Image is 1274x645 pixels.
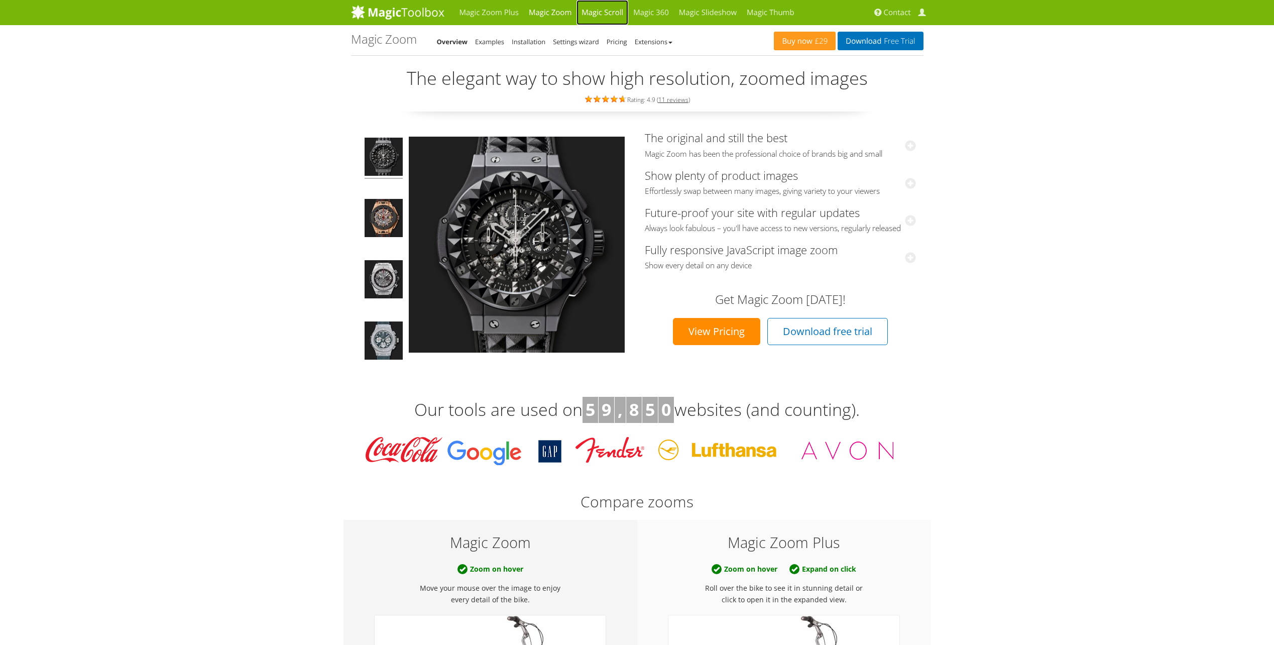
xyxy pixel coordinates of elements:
img: Magic Toolbox Customers [359,433,916,468]
a: Big Bang Jeans [364,320,404,364]
img: Big Bang Depeche Mode - Magic Zoom Demo [365,138,403,179]
a: Future-proof your site with regular updatesAlways look fabulous – you'll have access to new versi... [645,205,916,234]
b: 5 [645,398,655,421]
span: Show every detail on any device [645,261,916,271]
span: Free Trial [881,37,915,45]
img: Big Bang Jeans - Magic Zoom Demo [365,321,403,363]
a: Download free trial [767,318,888,345]
a: Big Bang Unico Titanium [364,259,404,302]
span: Effortlessly swap between many images, giving variety to your viewers [645,186,916,196]
span: Always look fabulous – you'll have access to new versions, regularly released [645,224,916,234]
a: Buy now£29 [774,32,836,50]
h5: Magic Zoom [353,534,628,551]
h2: Compare zooms [351,493,923,510]
a: Big Bang Ferrari King Gold Carbon [364,198,404,241]
div: Rating: 4.9 ( ) [351,93,923,104]
a: Extensions [635,37,672,46]
a: Pricing [607,37,627,46]
b: Zoom on hover [452,561,528,577]
span: £29 [813,37,828,45]
a: Show plenty of product imagesEffortlessly swap between many images, giving variety to your viewers [645,168,916,196]
a: Fully responsive JavaScript image zoomShow every detail on any device [645,242,916,271]
b: 0 [661,398,671,421]
b: 8 [629,398,639,421]
h5: Magic Zoom Plus [647,534,921,551]
a: DownloadFree Trial [838,32,923,50]
a: Examples [475,37,504,46]
img: Big Bang Ferrari King Gold Carbon [365,199,403,240]
p: Move your mouse over the image to enjoy every detail of the bike. [353,582,628,605]
h2: The elegant way to show high resolution, zoomed images [351,68,923,88]
p: Roll over the bike to see it in stunning detail or click to open it in the expanded view. [647,582,921,605]
b: Zoom on hover [707,561,782,577]
img: MagicToolbox.com - Image tools for your website [351,5,444,20]
a: Big Bang Depeche Mode [364,137,404,180]
span: Contact [884,8,911,18]
h3: Get Magic Zoom [DATE]! [655,293,906,306]
b: 5 [586,398,595,421]
a: Overview [437,37,468,46]
a: 11 reviews [658,95,688,104]
span: Magic Zoom has been the professional choice of brands big and small [645,149,916,159]
img: Big Bang Unico Titanium - Magic Zoom Demo [365,260,403,301]
a: View Pricing [673,318,760,345]
a: Settings wizard [553,37,599,46]
a: Installation [512,37,545,46]
a: The original and still the bestMagic Zoom has been the professional choice of brands big and small [645,130,916,159]
b: Expand on click [784,561,861,577]
b: 9 [602,398,611,421]
h3: Our tools are used on websites (and counting). [351,397,923,423]
h1: Magic Zoom [351,33,417,46]
b: , [618,398,623,421]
